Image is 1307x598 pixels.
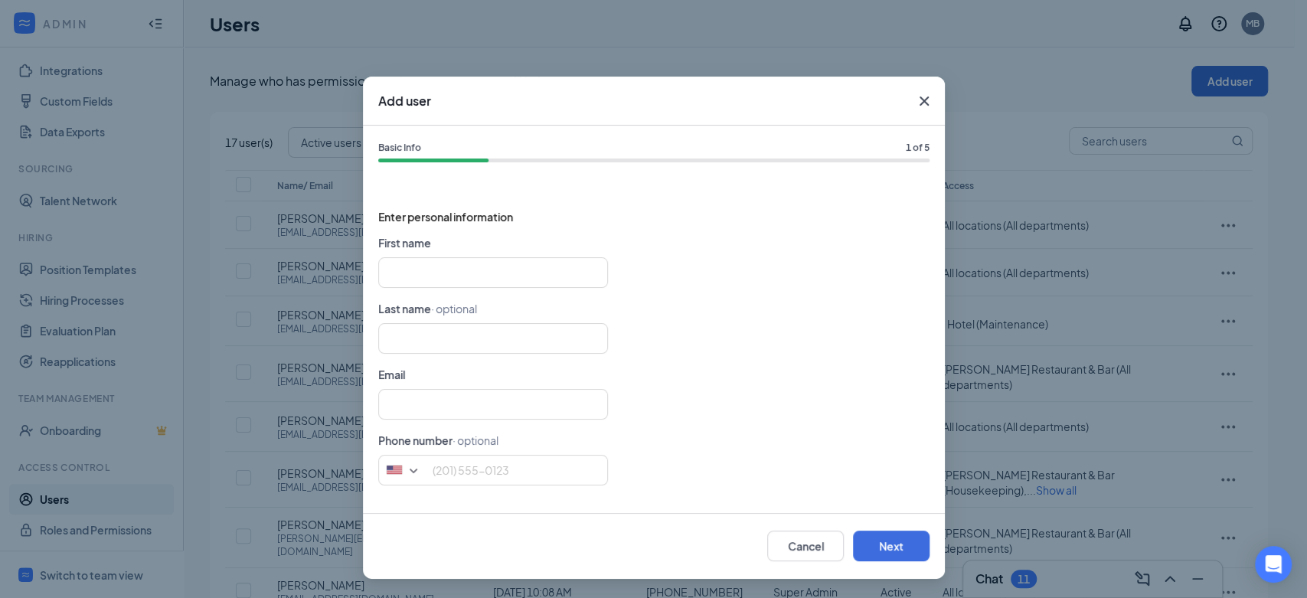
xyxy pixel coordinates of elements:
span: Phone number [378,433,453,447]
div: United States: +1 [379,456,429,485]
button: Next [853,531,930,561]
span: · optional [431,302,477,315]
button: Close [903,77,945,126]
span: Email [378,368,405,381]
span: First name [378,236,431,250]
input: (201) 555-0123 [378,455,608,485]
svg: Cross [915,92,933,110]
button: Cancel [767,531,844,561]
span: 1 of 5 [906,141,930,155]
div: Open Intercom Messenger [1255,546,1292,583]
span: Basic Info [378,141,421,155]
span: Enter personal information [378,208,930,225]
span: Last name [378,302,431,315]
h3: Add user [378,93,431,109]
span: · optional [453,433,498,447]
